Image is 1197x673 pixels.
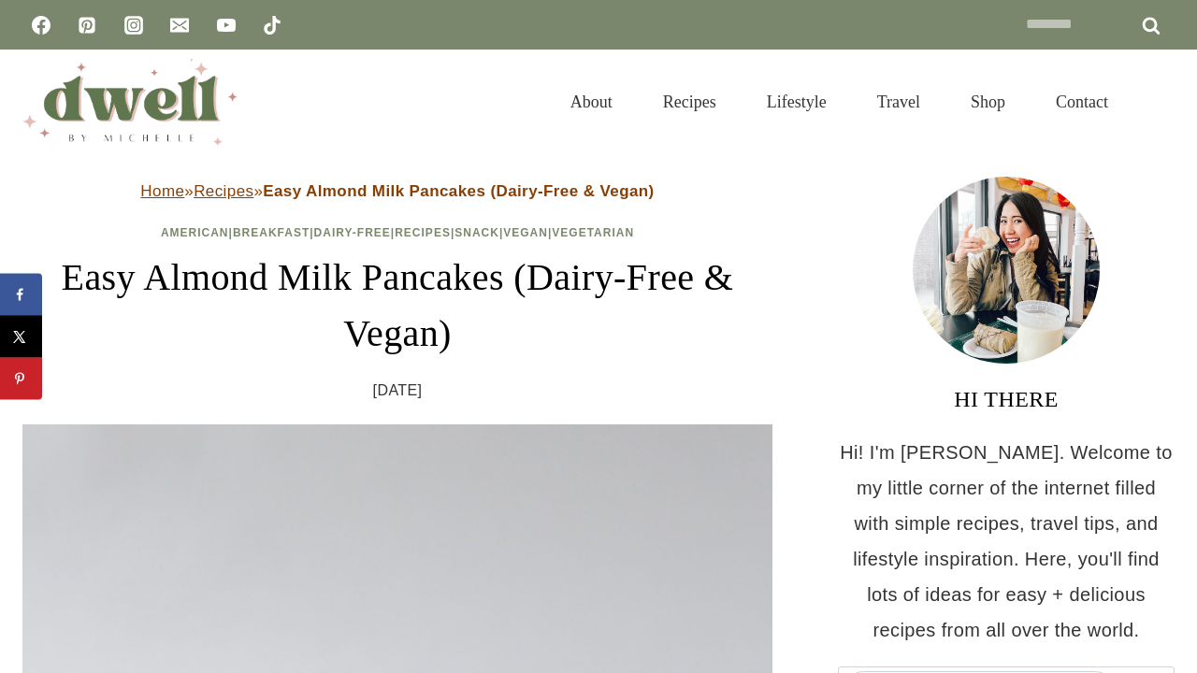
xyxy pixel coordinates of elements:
[161,7,198,44] a: Email
[1143,86,1175,118] button: View Search Form
[263,182,654,200] strong: Easy Almond Milk Pancakes (Dairy-Free & Vegan)
[68,7,106,44] a: Pinterest
[140,182,184,200] a: Home
[161,226,229,239] a: American
[115,7,152,44] a: Instagram
[838,435,1175,648] p: Hi! I'm [PERSON_NAME]. Welcome to my little corner of the internet filled with simple recipes, tr...
[140,182,654,200] span: » »
[503,226,548,239] a: Vegan
[22,250,772,362] h1: Easy Almond Milk Pancakes (Dairy-Free & Vegan)
[22,7,60,44] a: Facebook
[233,226,310,239] a: Breakfast
[638,69,742,135] a: Recipes
[373,377,423,405] time: [DATE]
[253,7,291,44] a: TikTok
[161,226,634,239] span: | | | | | |
[22,59,238,145] img: DWELL by michelle
[454,226,499,239] a: Snack
[945,69,1031,135] a: Shop
[194,182,253,200] a: Recipes
[395,226,451,239] a: Recipes
[1031,69,1133,135] a: Contact
[838,382,1175,416] h3: HI THERE
[314,226,391,239] a: Dairy-Free
[742,69,852,135] a: Lifestyle
[208,7,245,44] a: YouTube
[852,69,945,135] a: Travel
[545,69,1133,135] nav: Primary Navigation
[545,69,638,135] a: About
[552,226,634,239] a: Vegetarian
